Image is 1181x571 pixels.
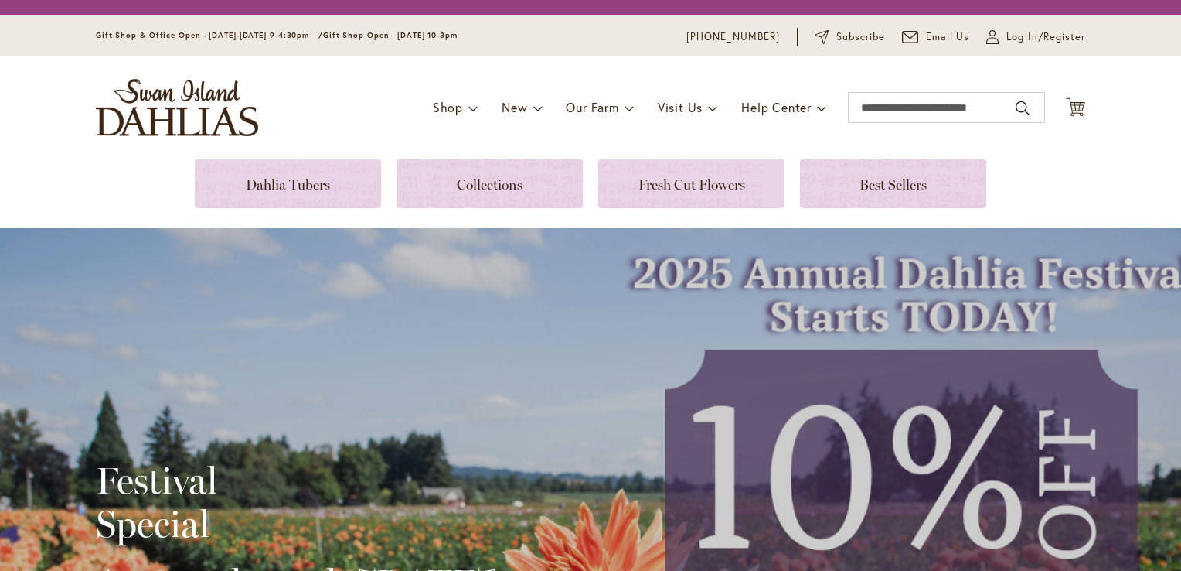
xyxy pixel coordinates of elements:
[96,30,323,40] span: Gift Shop & Office Open - [DATE]-[DATE] 9-4:30pm /
[502,99,527,115] span: New
[741,99,812,115] span: Help Center
[686,29,780,45] a: [PHONE_NUMBER]
[986,29,1085,45] a: Log In/Register
[96,459,497,545] h2: Festival Special
[96,79,258,136] a: store logo
[1006,29,1085,45] span: Log In/Register
[433,99,463,115] span: Shop
[815,29,885,45] a: Subscribe
[566,99,618,115] span: Our Farm
[836,29,885,45] span: Subscribe
[926,29,970,45] span: Email Us
[323,30,458,40] span: Gift Shop Open - [DATE] 10-3pm
[658,99,703,115] span: Visit Us
[902,29,970,45] a: Email Us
